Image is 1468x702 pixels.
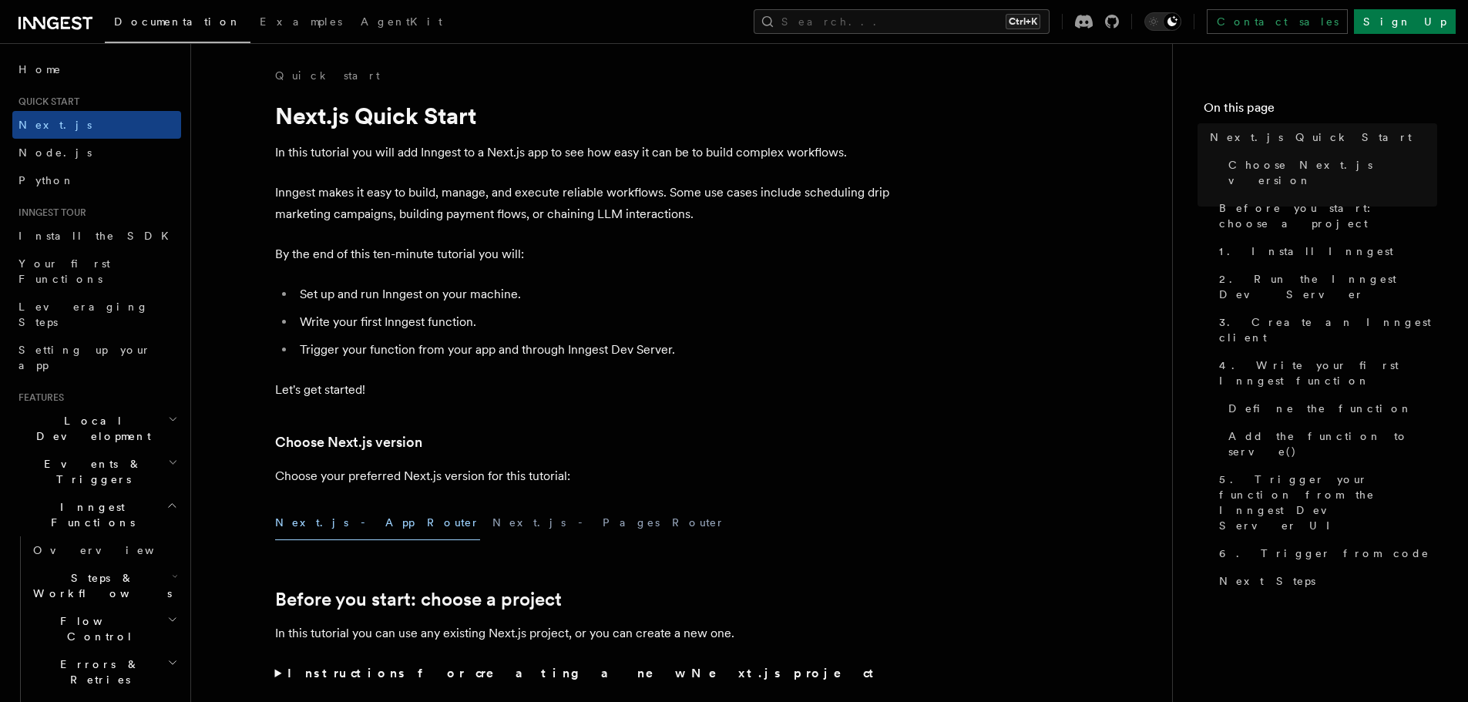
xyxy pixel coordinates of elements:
span: AgentKit [361,15,442,28]
span: Setting up your app [18,344,151,371]
button: Toggle dark mode [1144,12,1181,31]
span: 3. Create an Inngest client [1219,314,1437,345]
button: Search...Ctrl+K [754,9,1050,34]
a: Next Steps [1213,567,1437,595]
a: Examples [250,5,351,42]
a: Your first Functions [12,250,181,293]
h4: On this page [1204,99,1437,123]
a: Choose Next.js version [275,432,422,453]
button: Errors & Retries [27,650,181,694]
span: 2. Run the Inngest Dev Server [1219,271,1437,302]
p: By the end of this ten-minute tutorial you will: [275,244,892,265]
span: Node.js [18,146,92,159]
span: Overview [33,544,192,556]
span: Features [12,391,64,404]
span: Inngest tour [12,207,86,219]
a: Next.js Quick Start [1204,123,1437,151]
a: 6. Trigger from code [1213,539,1437,567]
button: Inngest Functions [12,493,181,536]
h1: Next.js Quick Start [275,102,892,129]
span: Home [18,62,62,77]
button: Next.js - Pages Router [492,506,725,540]
p: In this tutorial you can use any existing Next.js project, or you can create a new one. [275,623,892,644]
a: Quick start [275,68,380,83]
a: 4. Write your first Inngest function [1213,351,1437,395]
a: Sign Up [1354,9,1456,34]
a: Python [12,166,181,194]
kbd: Ctrl+K [1006,14,1040,29]
a: Leveraging Steps [12,293,181,336]
span: Errors & Retries [27,657,167,687]
p: In this tutorial you will add Inngest to a Next.js app to see how easy it can be to build complex... [275,142,892,163]
button: Steps & Workflows [27,564,181,607]
span: Examples [260,15,342,28]
a: Home [12,55,181,83]
span: Add the function to serve() [1228,428,1437,459]
span: Documentation [114,15,241,28]
span: Before you start: choose a project [1219,200,1437,231]
a: Add the function to serve() [1222,422,1437,465]
li: Write your first Inngest function. [295,311,892,333]
a: 1. Install Inngest [1213,237,1437,265]
a: Before you start: choose a project [1213,194,1437,237]
p: Choose your preferred Next.js version for this tutorial: [275,465,892,487]
span: Choose Next.js version [1228,157,1437,188]
span: Events & Triggers [12,456,168,487]
a: Before you start: choose a project [275,589,562,610]
a: 5. Trigger your function from the Inngest Dev Server UI [1213,465,1437,539]
a: 2. Run the Inngest Dev Server [1213,265,1437,308]
span: Python [18,174,75,186]
button: Local Development [12,407,181,450]
span: Steps & Workflows [27,570,172,601]
button: Next.js - App Router [275,506,480,540]
span: Next Steps [1219,573,1315,589]
strong: Instructions for creating a new Next.js project [287,666,880,680]
a: 3. Create an Inngest client [1213,308,1437,351]
span: Leveraging Steps [18,301,149,328]
a: Choose Next.js version [1222,151,1437,194]
a: AgentKit [351,5,452,42]
a: Documentation [105,5,250,43]
li: Trigger your function from your app and through Inngest Dev Server. [295,339,892,361]
li: Set up and run Inngest on your machine. [295,284,892,305]
span: Quick start [12,96,79,108]
button: Flow Control [27,607,181,650]
a: Define the function [1222,395,1437,422]
button: Events & Triggers [12,450,181,493]
span: 5. Trigger your function from the Inngest Dev Server UI [1219,472,1437,533]
a: Overview [27,536,181,564]
p: Let's get started! [275,379,892,401]
span: Next.js [18,119,92,131]
a: Node.js [12,139,181,166]
span: Define the function [1228,401,1413,416]
span: 4. Write your first Inngest function [1219,358,1437,388]
span: Local Development [12,413,168,444]
span: Inngest Functions [12,499,166,530]
a: Next.js [12,111,181,139]
span: Install the SDK [18,230,178,242]
summary: Instructions for creating a new Next.js project [275,663,892,684]
span: Next.js Quick Start [1210,129,1412,145]
span: 6. Trigger from code [1219,546,1429,561]
a: Install the SDK [12,222,181,250]
span: 1. Install Inngest [1219,244,1393,259]
a: Contact sales [1207,9,1348,34]
a: Setting up your app [12,336,181,379]
span: Flow Control [27,613,167,644]
p: Inngest makes it easy to build, manage, and execute reliable workflows. Some use cases include sc... [275,182,892,225]
span: Your first Functions [18,257,110,285]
